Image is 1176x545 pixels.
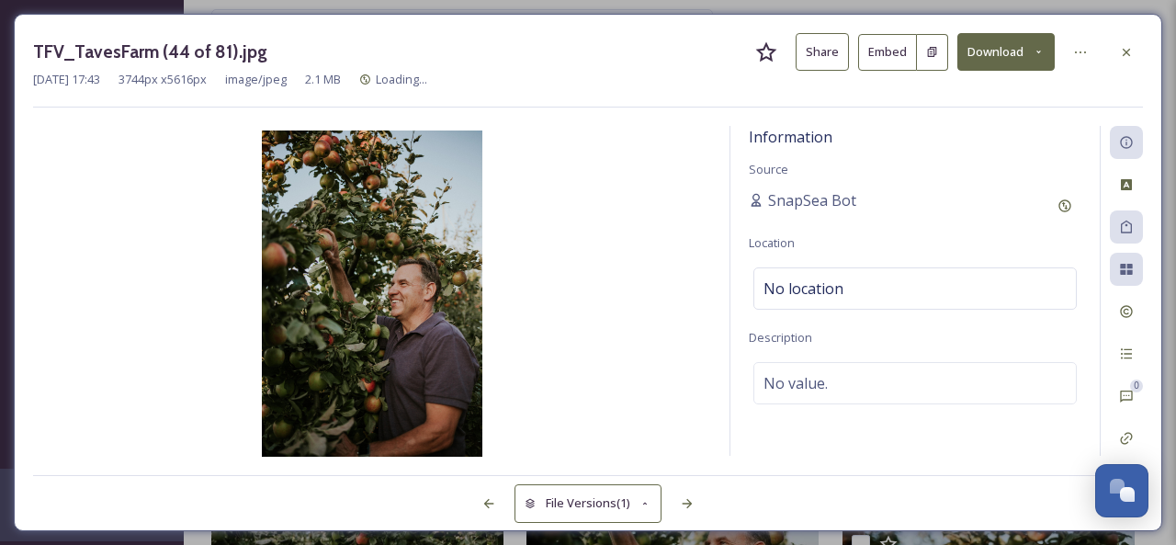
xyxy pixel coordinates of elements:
[763,372,828,394] span: No value.
[796,33,849,71] button: Share
[225,71,287,88] span: image/jpeg
[119,71,207,88] span: 3744 px x 5616 px
[33,71,100,88] span: [DATE] 17:43
[749,127,832,147] span: Information
[749,234,795,251] span: Location
[749,329,812,346] span: Description
[33,39,267,65] h3: TFV_TavesFarm (44 of 81).jpg
[1095,464,1148,517] button: Open Chat
[763,278,843,300] span: No location
[376,71,427,87] span: Loading...
[1130,380,1143,392] div: 0
[858,34,917,71] button: Embed
[514,484,661,522] button: File Versions(1)
[305,71,341,88] span: 2.1 MB
[749,161,788,177] span: Source
[957,33,1055,71] button: Download
[33,131,711,460] img: id%3AsbaY546IblEAAAAAAABq6A.jpg
[768,189,856,211] span: SnapSea Bot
